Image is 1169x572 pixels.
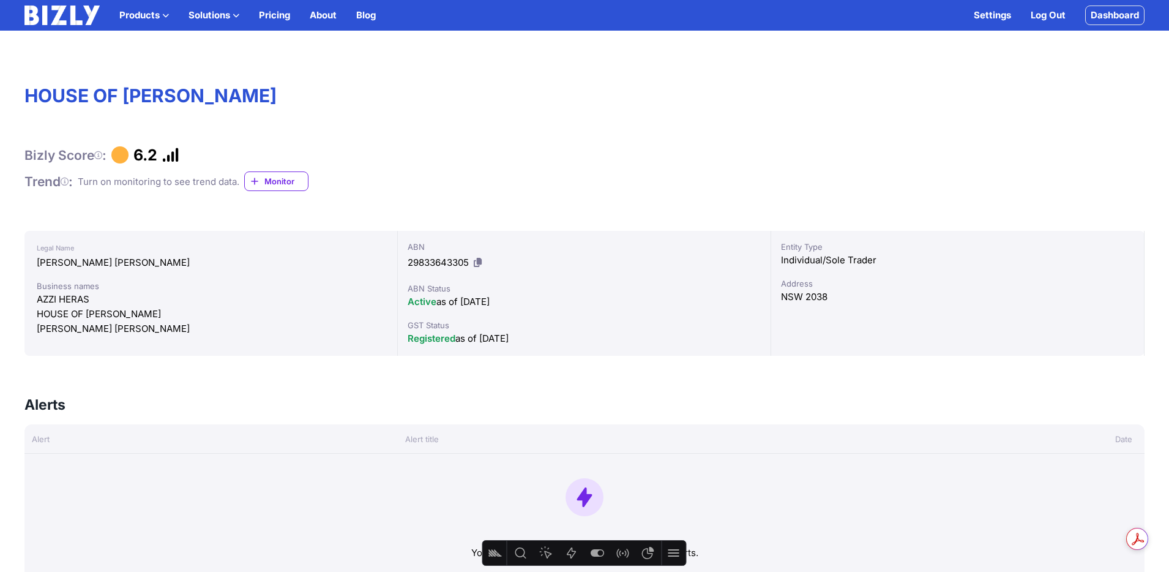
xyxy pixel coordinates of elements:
[310,8,337,23] a: About
[408,257,469,268] span: 29833643305
[37,292,385,307] div: AZZI HERAS
[189,8,239,23] button: Solutions
[119,8,169,23] button: Products
[408,331,761,346] div: as of [DATE]
[37,280,385,292] div: Business names
[133,146,157,164] h1: 6.2
[356,8,376,23] a: Blog
[398,433,958,445] div: Alert title
[78,175,239,189] div: Turn on monitoring to see trend data.
[37,307,385,322] div: HOUSE OF [PERSON_NAME]
[259,8,290,23] a: Pricing
[781,253,1134,268] div: Individual/Sole Trader
[408,333,455,344] span: Registered
[37,255,385,270] div: [PERSON_NAME] [PERSON_NAME]
[24,173,73,190] h1: Trend :
[24,395,65,415] h3: Alerts
[244,171,308,191] a: Monitor
[408,319,761,331] div: GST Status
[37,322,385,336] div: [PERSON_NAME] [PERSON_NAME]
[974,8,1011,23] a: Settings
[408,282,761,295] div: ABN Status
[24,433,398,445] div: Alert
[264,175,308,187] span: Monitor
[1031,8,1066,23] a: Log Out
[781,290,1134,304] div: NSW 2038
[408,241,761,253] div: ABN
[408,295,761,309] div: as of [DATE]
[408,296,436,307] span: Active
[1085,6,1145,25] a: Dashboard
[781,277,1134,290] div: Address
[34,546,1135,560] p: You're not currently monitoring this entity for alerts.
[958,433,1145,445] div: Date
[24,85,1145,107] h1: HOUSE OF [PERSON_NAME]
[781,241,1134,253] div: Entity Type
[37,241,385,255] div: Legal Name
[24,147,106,164] h1: Bizly Score :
